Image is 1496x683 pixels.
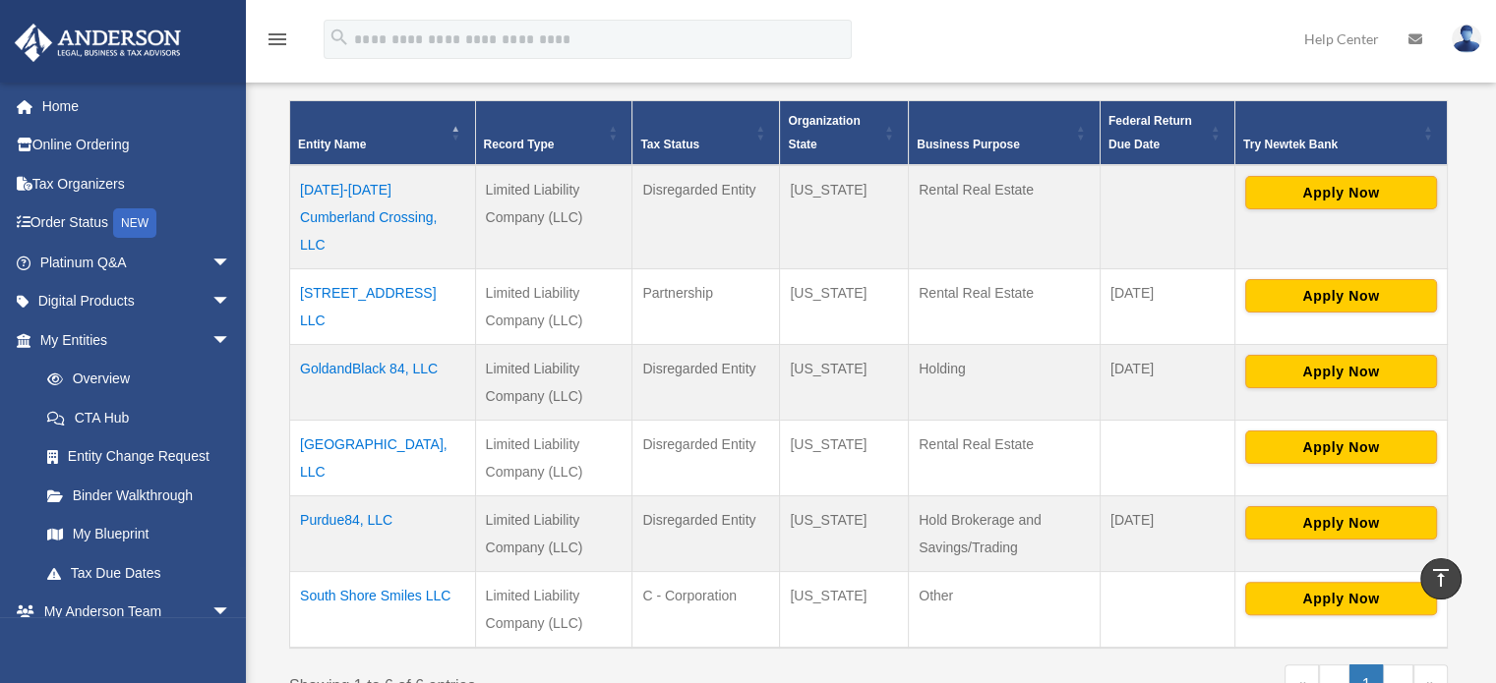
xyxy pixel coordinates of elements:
a: My Anderson Teamarrow_drop_down [14,593,261,632]
button: Apply Now [1245,582,1437,615]
a: menu [266,34,289,51]
a: Online Ordering [14,126,261,165]
th: Tax Status: Activate to sort [632,100,780,165]
td: [GEOGRAPHIC_DATA], LLC [290,420,476,495]
td: Limited Liability Company (LLC) [475,344,632,420]
td: [US_STATE] [780,344,909,420]
a: My Entitiesarrow_drop_down [14,320,251,360]
td: [US_STATE] [780,420,909,495]
i: menu [266,28,289,51]
th: Try Newtek Bank : Activate to sort [1234,100,1447,165]
button: Apply Now [1245,430,1437,464]
td: Purdue84, LLC [290,495,476,571]
td: [DATE] [1100,268,1234,344]
button: Apply Now [1245,279,1437,313]
a: My Blueprint [28,515,251,554]
span: Federal Return Due Date [1108,114,1192,151]
td: Holding [909,344,1101,420]
span: Business Purpose [917,138,1020,151]
th: Entity Name: Activate to invert sorting [290,100,476,165]
td: Limited Liability Company (LLC) [475,165,632,269]
td: [DATE] [1100,344,1234,420]
td: [DATE]-[DATE] Cumberland Crossing, LLC [290,165,476,269]
i: search [329,27,350,48]
span: arrow_drop_down [211,593,251,633]
td: [US_STATE] [780,268,909,344]
td: [US_STATE] [780,571,909,648]
a: Entity Change Request [28,437,251,477]
td: [US_STATE] [780,165,909,269]
td: South Shore Smiles LLC [290,571,476,648]
th: Federal Return Due Date: Activate to sort [1100,100,1234,165]
td: Disregarded Entity [632,344,780,420]
div: Try Newtek Bank [1243,133,1417,156]
td: C - Corporation [632,571,780,648]
td: Disregarded Entity [632,165,780,269]
td: Limited Liability Company (LLC) [475,420,632,495]
td: GoldandBlack 84, LLC [290,344,476,420]
img: Anderson Advisors Platinum Portal [9,24,187,62]
th: Business Purpose: Activate to sort [909,100,1101,165]
td: Hold Brokerage and Savings/Trading [909,495,1101,571]
th: Organization State: Activate to sort [780,100,909,165]
span: Organization State [788,114,860,151]
a: Overview [28,360,241,399]
th: Record Type: Activate to sort [475,100,632,165]
a: CTA Hub [28,398,251,437]
td: Disregarded Entity [632,495,780,571]
td: Limited Liability Company (LLC) [475,495,632,571]
a: Digital Productsarrow_drop_down [14,282,261,321]
a: Home [14,86,261,126]
span: arrow_drop_down [211,243,251,283]
a: Order StatusNEW [14,203,261,244]
button: Apply Now [1245,506,1437,540]
div: NEW [113,208,156,238]
img: User Pic [1452,25,1481,53]
td: Other [909,571,1101,648]
span: arrow_drop_down [211,282,251,322]
td: Rental Real Estate [909,165,1101,269]
i: vertical_align_top [1429,566,1453,590]
a: Tax Organizers [14,164,261,203]
span: Tax Status [640,138,699,151]
a: Binder Walkthrough [28,476,251,515]
td: Partnership [632,268,780,344]
td: Rental Real Estate [909,420,1101,495]
td: Limited Liability Company (LLC) [475,268,632,344]
td: Disregarded Entity [632,420,780,495]
button: Apply Now [1245,176,1437,209]
td: [STREET_ADDRESS] LLC [290,268,476,344]
a: Tax Due Dates [28,553,251,593]
span: Entity Name [298,138,366,151]
a: Platinum Q&Aarrow_drop_down [14,243,261,282]
a: vertical_align_top [1420,558,1462,599]
button: Apply Now [1245,355,1437,388]
td: [DATE] [1100,495,1234,571]
td: Rental Real Estate [909,268,1101,344]
span: arrow_drop_down [211,320,251,361]
span: Record Type [484,138,555,151]
td: Limited Liability Company (LLC) [475,571,632,648]
td: [US_STATE] [780,495,909,571]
